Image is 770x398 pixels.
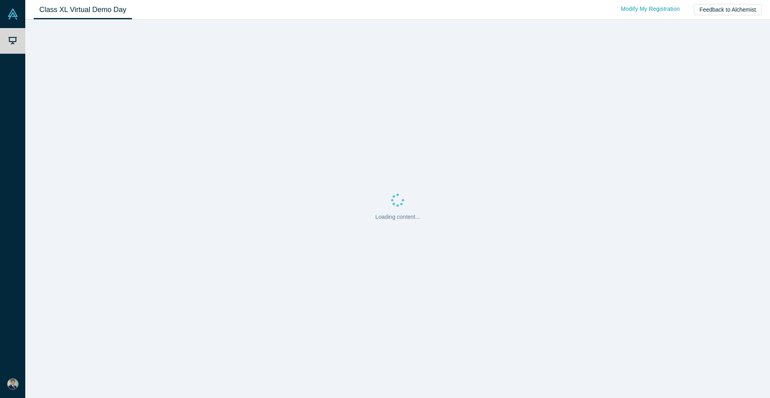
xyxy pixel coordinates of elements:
p: Loading content... [375,213,420,221]
a: Class XL Virtual Demo Day [34,0,132,19]
button: Feedback to Alchemist [694,4,762,15]
a: Modify My Registration [612,2,688,16]
img: Alchemist Vault Logo [7,8,18,20]
img: Usman Anzaar's Account [7,378,18,390]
